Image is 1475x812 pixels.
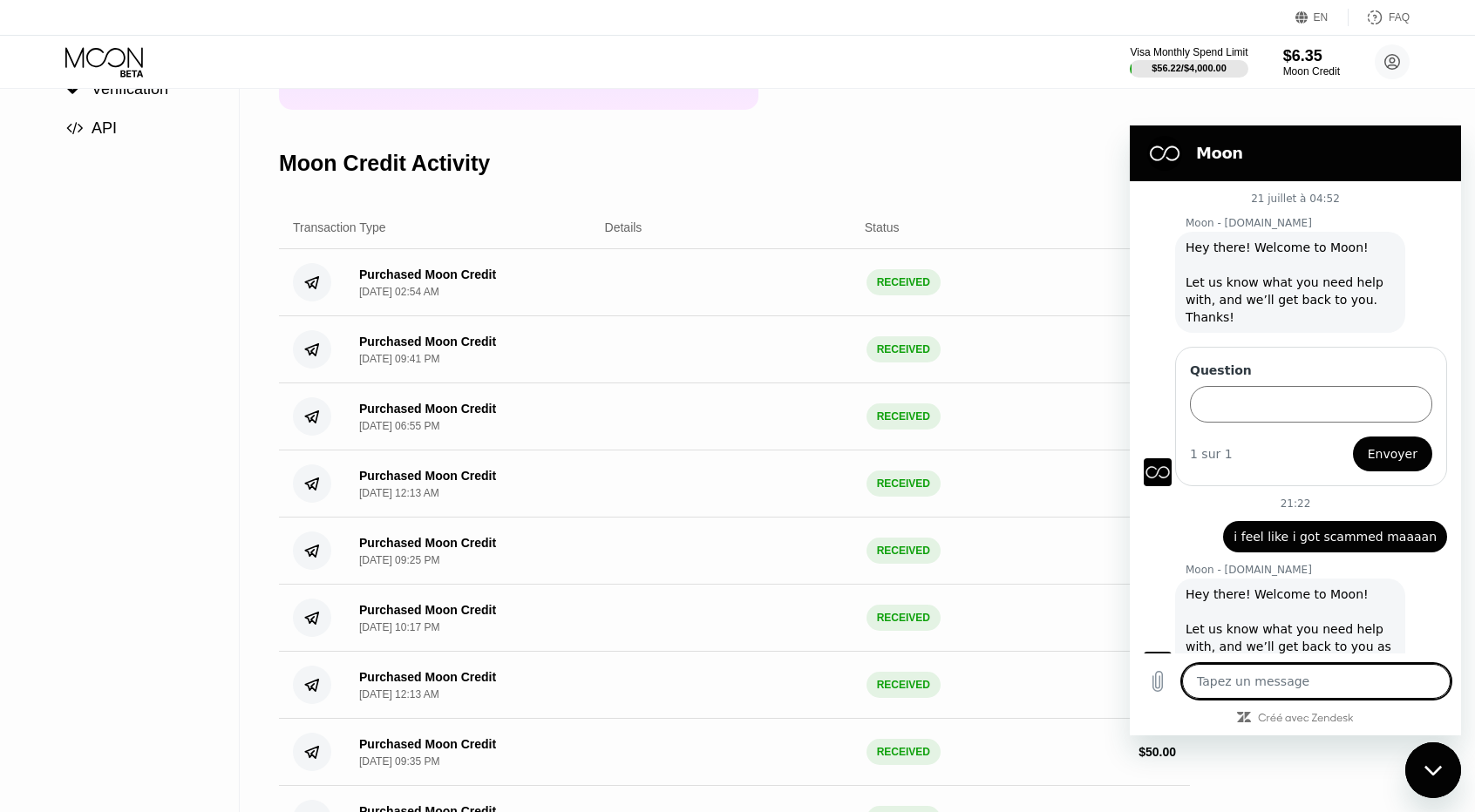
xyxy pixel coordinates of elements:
div: Moon Credit [1283,65,1340,78]
span:  [66,81,82,97]
div: RECEIVED [867,470,941,497]
div: $ 50.00 [1139,745,1176,759]
span: API [92,119,117,137]
div: [DATE] 02:54 AM [359,286,439,298]
div: Moon Credit Activity [279,151,490,176]
div: [DATE] 06:55 PM [359,420,439,432]
div: Status [865,220,900,234]
div: [DATE] 09:25 PM [359,554,439,566]
div: RECEIVED [867,739,941,765]
div: [DATE] 12:13 AM [359,688,439,700]
div: Purchased Moon Credit [359,737,496,751]
div: Purchased Moon Credit [359,603,496,617]
div: [DATE] 12:13 AM [359,487,439,499]
div:  [65,81,83,97]
div: [DATE] 10:17 PM [359,621,439,633]
div: Transaction Type [293,220,386,234]
div: Purchased Moon Credit [359,536,496,550]
div: Purchased Moon Credit [359,267,496,281]
div: $56.22 / $4,000.00 [1152,63,1227,73]
div: Visa Monthly Spend Limit$56.22/$4,000.00 [1130,46,1247,78]
div: $6.35 [1283,47,1340,65]
iframe: Fenêtre de messagerie [1130,125,1461,735]
div: RECEIVED [867,538,941,564]
div: Purchased Moon Credit [359,469,496,483]
div: RECEIVED [867,403,941,430]
div: [DATE] 09:41 PM [359,353,439,365]
div: [DATE] 09:35 PM [359,755,439,768]
div: RECEIVED [867,269,941,295]
div: Details [605,220,642,234]
div: Purchased Moon Credit [359,335,496,348]
div: RECEIVED [867,672,941,698]
div:  [65,120,83,136]
div: FAQ [1349,9,1410,26]
div: Purchased Moon Credit [359,402,496,416]
span: Verification [92,80,168,98]
iframe: Bouton de lancement de la fenêtre de messagerie, conversation en cours [1405,742,1461,798]
div: Visa Monthly Spend Limit [1130,46,1247,58]
div: EN [1314,11,1329,24]
div: RECEIVED [867,336,941,362]
div: FAQ [1389,11,1410,24]
span:  [66,120,83,136]
div: RECEIVED [867,605,941,631]
div: EN [1295,9,1349,26]
div: Purchased Moon Credit [359,670,496,684]
div: $6.35Moon Credit [1283,47,1340,78]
